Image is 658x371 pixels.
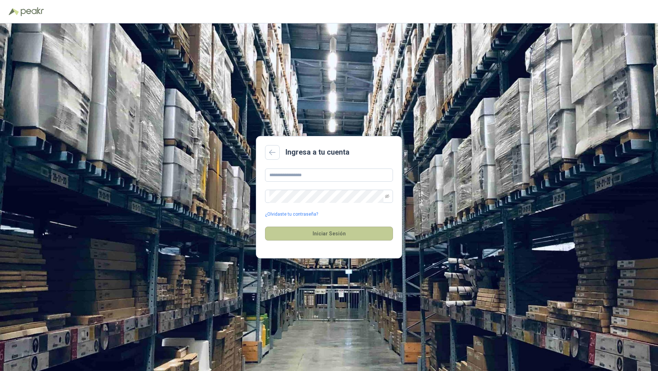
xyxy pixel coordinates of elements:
[20,7,44,16] img: Peakr
[385,194,389,198] span: eye-invisible
[9,8,19,15] img: Logo
[285,147,349,158] h2: Ingresa a tu cuenta
[265,227,393,241] button: Iniciar Sesión
[265,211,318,218] a: ¿Olvidaste tu contraseña?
